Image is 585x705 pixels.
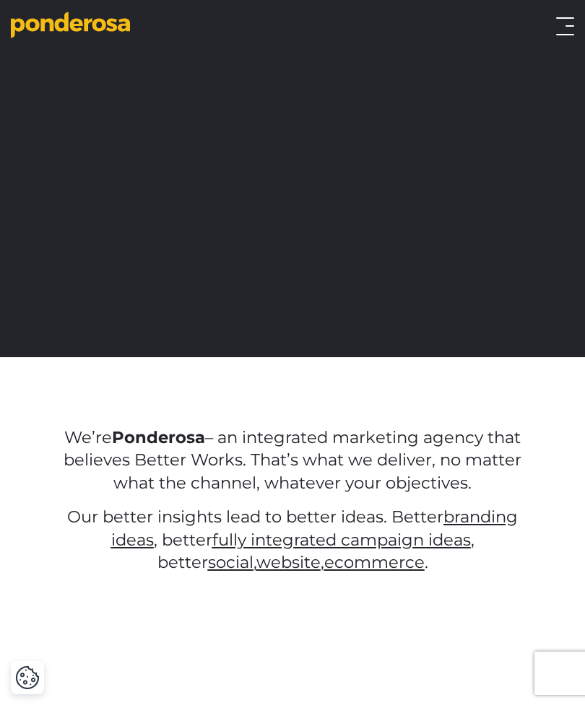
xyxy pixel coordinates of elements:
[208,552,253,572] a: social
[112,427,205,447] strong: Ponderosa
[212,530,471,550] a: fully integrated campaign ideas
[15,665,40,690] button: Cookie Settings
[324,552,425,572] a: ecommerce
[60,426,526,494] p: We’re – an integrated marketing agency that believes Better Works. That’s what we deliver, no mat...
[15,665,40,690] img: Revisit consent button
[60,506,526,574] p: Our better insights lead to better ideas. Better , better , better , , .
[256,552,321,572] a: website
[111,507,519,549] a: branding ideas
[11,12,136,40] a: Go to homepage
[556,17,574,35] button: Toggle menu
